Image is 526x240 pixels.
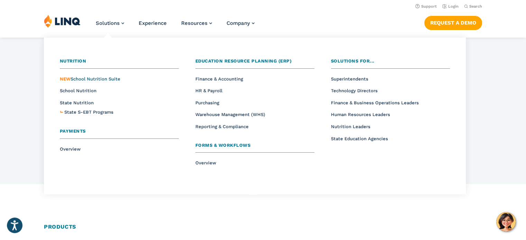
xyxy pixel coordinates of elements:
[60,128,179,139] a: Payments
[195,143,251,148] span: Forms & Workflows
[469,4,482,9] span: Search
[96,15,255,37] nav: Primary Navigation
[331,76,368,81] a: Superintendents
[331,58,450,69] a: Solutions for...
[195,112,265,117] a: Warehouse Management (WHS)
[60,58,86,64] span: Nutrition
[496,212,516,231] button: Hello, have a question? Let’s chat.
[60,58,179,69] a: Nutrition
[64,109,113,116] a: State S-EBT Programs
[227,20,255,26] a: Company
[195,100,219,105] a: Purchasing
[60,100,94,105] a: State Nutrition
[331,88,378,93] a: Technology Directors
[415,4,437,9] a: Support
[195,142,314,153] a: Forms & Workflows
[331,136,388,141] a: State Education Agencies
[60,76,71,81] span: NEW
[195,76,243,81] a: Finance & Accounting
[331,124,370,129] a: Nutrition Leaders
[331,100,419,105] a: Finance & Business Operations Leaders
[442,4,459,9] a: Login
[96,20,120,26] span: Solutions
[60,88,96,93] a: School Nutrition
[331,112,390,117] a: Human Resources Leaders
[195,58,314,69] a: Education Resource Planning (ERP)
[60,76,120,81] span: School Nutrition Suite
[60,128,86,134] span: Payments
[96,20,124,26] a: Solutions
[64,109,113,115] span: State S-EBT Programs
[424,16,482,30] a: Request a Demo
[181,20,212,26] a: Resources
[464,4,482,9] button: Open Search Bar
[227,20,250,26] span: Company
[195,124,249,129] a: Reporting & Compliance
[195,58,292,64] span: Education Resource Planning (ERP)
[195,160,216,165] a: Overview
[60,76,120,81] a: NEWSchool Nutrition Suite
[331,58,375,64] span: Solutions for...
[195,88,222,93] a: HR & Payroll
[44,223,482,231] h2: Products
[60,146,81,152] a: Overview
[424,15,482,30] nav: Button Navigation
[139,20,167,26] a: Experience
[181,20,207,26] span: Resources
[44,15,81,28] img: LINQ | K‑12 Software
